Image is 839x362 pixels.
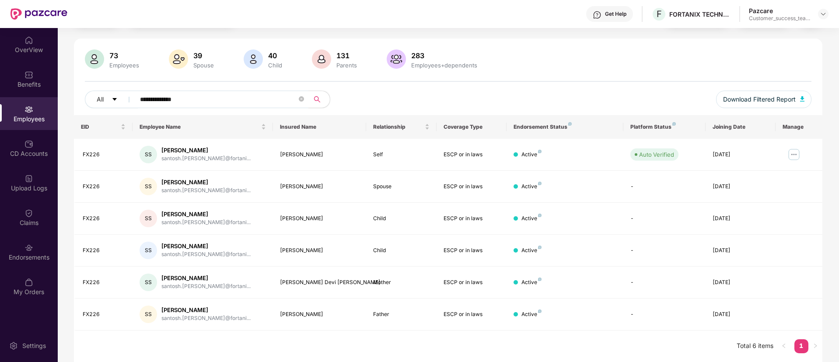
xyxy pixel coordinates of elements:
[538,214,542,217] img: svg+xml;base64,PHN2ZyB4bWxucz0iaHR0cDovL3d3dy53My5vcmcvMjAwMC9zdmciIHdpZHRoPSI4IiBoZWlnaHQ9IjgiIH...
[140,242,157,259] div: SS
[299,95,304,104] span: close-circle
[161,274,251,282] div: [PERSON_NAME]
[312,49,331,69] img: svg+xml;base64,PHN2ZyB4bWxucz0iaHR0cDovL3d3dy53My5vcmcvMjAwMC9zdmciIHhtbG5zOnhsaW5rPSJodHRwOi8vd3...
[24,140,33,148] img: svg+xml;base64,PHN2ZyBpZD0iQ0RfQWNjb3VudHMiIGRhdGEtbmFtZT0iQ0QgQWNjb3VudHMiIHhtbG5zPSJodHRwOi8vd3...
[373,246,429,255] div: Child
[335,62,359,69] div: Parents
[140,274,157,291] div: SS
[373,151,429,159] div: Self
[713,151,769,159] div: [DATE]
[373,183,429,191] div: Spouse
[280,246,360,255] div: [PERSON_NAME]
[83,310,126,319] div: FX226
[623,171,705,203] td: -
[808,339,822,353] li: Next Page
[192,62,216,69] div: Spouse
[373,310,429,319] div: Father
[280,183,360,191] div: [PERSON_NAME]
[409,62,479,69] div: Employees+dependents
[373,278,429,287] div: Mother
[83,183,126,191] div: FX226
[538,278,542,281] img: svg+xml;base64,PHN2ZyB4bWxucz0iaHR0cDovL3d3dy53My5vcmcvMjAwMC9zdmciIHdpZHRoPSI4IiBoZWlnaHQ9IjgiIH...
[161,146,251,155] div: [PERSON_NAME]
[140,178,157,195] div: SS
[639,150,674,159] div: Auto Verified
[83,151,126,159] div: FX226
[280,310,360,319] div: [PERSON_NAME]
[521,183,542,191] div: Active
[813,343,818,348] span: right
[112,96,118,103] span: caret-down
[161,178,251,186] div: [PERSON_NAME]
[568,122,572,126] img: svg+xml;base64,PHN2ZyB4bWxucz0iaHR0cDovL3d3dy53My5vcmcvMjAwMC9zdmciIHdpZHRoPSI4IiBoZWlnaHQ9IjgiIH...
[521,246,542,255] div: Active
[24,243,33,252] img: svg+xml;base64,PHN2ZyBpZD0iRW5kb3JzZW1lbnRzIiB4bWxucz0iaHR0cDovL3d3dy53My5vcmcvMjAwMC9zdmciIHdpZH...
[749,15,810,22] div: Customer_success_team_lead
[781,343,787,348] span: left
[777,339,791,353] button: left
[777,339,791,353] li: Previous Page
[335,51,359,60] div: 131
[373,123,423,130] span: Relationship
[387,49,406,69] img: svg+xml;base64,PHN2ZyB4bWxucz0iaHR0cDovL3d3dy53My5vcmcvMjAwMC9zdmciIHhtbG5zOnhsaW5rPSJodHRwOi8vd3...
[140,210,157,227] div: SS
[787,148,801,162] img: manageButton
[672,122,676,126] img: svg+xml;base64,PHN2ZyB4bWxucz0iaHR0cDovL3d3dy53My5vcmcvMjAwMC9zdmciIHdpZHRoPSI4IiBoZWlnaHQ9IjgiIH...
[74,115,133,139] th: EID
[161,186,251,195] div: santosh.[PERSON_NAME]@fortani...
[444,214,500,223] div: ESCP or in laws
[444,151,500,159] div: ESCP or in laws
[85,49,104,69] img: svg+xml;base64,PHN2ZyB4bWxucz0iaHR0cDovL3d3dy53My5vcmcvMjAwMC9zdmciIHhtbG5zOnhsaW5rPSJodHRwOi8vd3...
[308,91,330,108] button: search
[308,96,325,103] span: search
[133,115,273,139] th: Employee Name
[299,96,304,102] span: close-circle
[713,214,769,223] div: [DATE]
[794,339,808,353] li: 1
[266,62,284,69] div: Child
[161,306,251,314] div: [PERSON_NAME]
[161,242,251,250] div: [PERSON_NAME]
[623,299,705,330] td: -
[280,151,360,159] div: [PERSON_NAME]
[161,314,251,323] div: santosh.[PERSON_NAME]@fortani...
[820,11,827,18] img: svg+xml;base64,PHN2ZyBpZD0iRHJvcGRvd24tMzJ4MzIiIHhtbG5zPSJodHRwOi8vd3d3LnczLm9yZy8yMDAwL3N2ZyIgd2...
[794,339,808,352] a: 1
[85,91,138,108] button: Allcaret-down
[24,36,33,45] img: svg+xml;base64,PHN2ZyBpZD0iSG9tZSIgeG1sbnM9Imh0dHA6Ly93d3cudzMub3JnLzIwMDAvc3ZnIiB3aWR0aD0iMjAiIG...
[538,182,542,185] img: svg+xml;base64,PHN2ZyB4bWxucz0iaHR0cDovL3d3dy53My5vcmcvMjAwMC9zdmciIHdpZHRoPSI4IiBoZWlnaHQ9IjgiIH...
[192,51,216,60] div: 39
[657,9,662,19] span: F
[83,278,126,287] div: FX226
[713,310,769,319] div: [DATE]
[444,278,500,287] div: ESCP or in laws
[161,282,251,291] div: santosh.[PERSON_NAME]@fortani...
[140,306,157,323] div: SS
[444,183,500,191] div: ESCP or in laws
[623,235,705,267] td: -
[630,123,698,130] div: Platform Status
[808,339,822,353] button: right
[538,246,542,249] img: svg+xml;base64,PHN2ZyB4bWxucz0iaHR0cDovL3d3dy53My5vcmcvMjAwMC9zdmciIHdpZHRoPSI4IiBoZWlnaHQ9IjgiIH...
[669,10,731,18] div: FORTANIX TECHNOLOGIES INDIA PRIVATE LIMITED
[723,95,796,104] span: Download Filtered Report
[161,155,251,163] div: santosh.[PERSON_NAME]@fortani...
[713,278,769,287] div: [DATE]
[373,214,429,223] div: Child
[521,278,542,287] div: Active
[737,339,773,353] li: Total 6 items
[24,174,33,183] img: svg+xml;base64,PHN2ZyBpZD0iVXBsb2FkX0xvZ3MiIGRhdGEtbmFtZT0iVXBsb2FkIExvZ3MiIHhtbG5zPSJodHRwOi8vd3...
[800,96,804,102] img: svg+xml;base64,PHN2ZyB4bWxucz0iaHR0cDovL3d3dy53My5vcmcvMjAwMC9zdmciIHhtbG5zOnhsaW5rPSJodHRwOi8vd3...
[623,203,705,235] td: -
[749,7,810,15] div: Pazcare
[521,310,542,319] div: Active
[24,105,33,114] img: svg+xml;base64,PHN2ZyBpZD0iRW1wbG95ZWVzIiB4bWxucz0iaHR0cDovL3d3dy53My5vcmcvMjAwMC9zdmciIHdpZHRoPS...
[776,115,822,139] th: Manage
[266,51,284,60] div: 40
[97,95,104,104] span: All
[108,51,141,60] div: 73
[161,250,251,259] div: santosh.[PERSON_NAME]@fortani...
[444,310,500,319] div: ESCP or in laws
[81,123,119,130] span: EID
[366,115,436,139] th: Relationship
